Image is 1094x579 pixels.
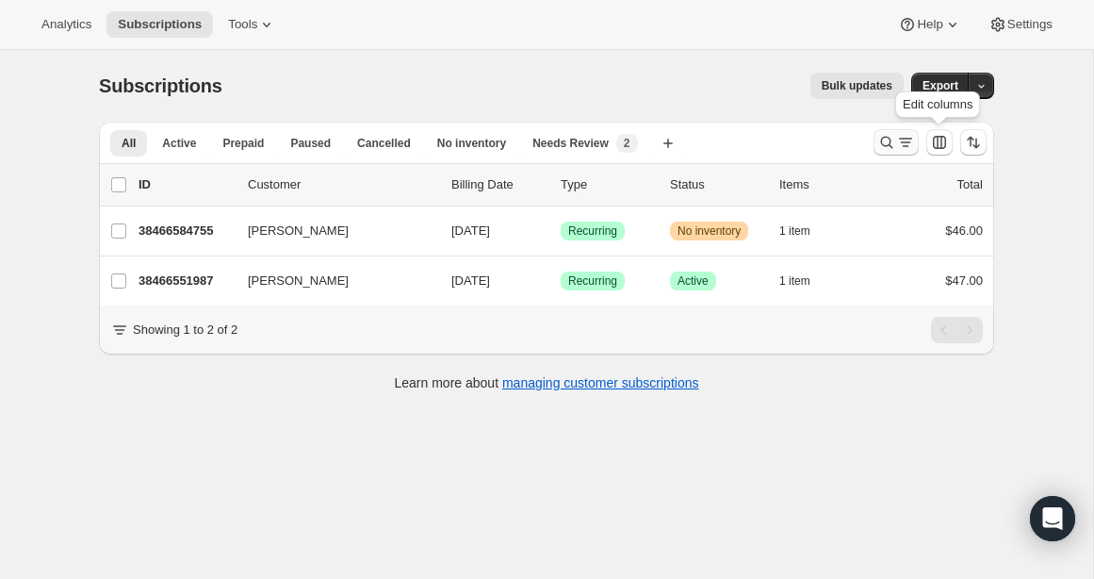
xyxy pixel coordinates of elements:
div: IDCustomerBilling DateTypeStatusItemsTotal [139,175,983,194]
span: [DATE] [451,223,490,238]
span: Active [678,273,709,289]
span: No inventory [437,136,506,151]
span: No inventory [678,223,741,239]
span: Active [162,136,196,151]
span: Analytics [41,17,91,32]
p: Total [957,175,983,194]
span: $47.00 [945,273,983,288]
span: Help [917,17,942,32]
span: 2 [624,136,630,151]
p: Billing Date [451,175,546,194]
button: Search and filter results [874,129,919,156]
button: [PERSON_NAME] [237,216,425,246]
span: [PERSON_NAME] [248,222,349,240]
p: Customer [248,175,436,194]
p: Showing 1 to 2 of 2 [133,321,237,339]
p: ID [139,175,233,194]
div: Items [779,175,874,194]
span: [DATE] [451,273,490,288]
button: 1 item [779,218,831,244]
span: 1 item [779,223,810,239]
button: Tools [217,11,287,38]
button: Subscriptions [106,11,213,38]
span: 1 item [779,273,810,289]
span: Tools [228,17,257,32]
p: Learn more about [395,373,699,392]
div: Open Intercom Messenger [1030,496,1075,541]
button: Help [887,11,972,38]
span: Settings [1007,17,1053,32]
span: [PERSON_NAME] [248,272,349,290]
button: Bulk updates [810,73,904,99]
div: Type [561,175,655,194]
p: 38466584755 [139,222,233,240]
span: $46.00 [945,223,983,238]
span: Needs Review [532,136,609,151]
span: Recurring [568,273,617,289]
button: Create new view [653,130,683,157]
button: [PERSON_NAME] [237,266,425,296]
p: 38466551987 [139,272,233,290]
button: Customize table column order and visibility [926,129,953,156]
div: 38466551987[PERSON_NAME][DATE]SuccessRecurringSuccessActive1 item$47.00 [139,268,983,294]
span: Paused [290,136,331,151]
span: Subscriptions [118,17,202,32]
div: 38466584755[PERSON_NAME][DATE]SuccessRecurringWarningNo inventory1 item$46.00 [139,218,983,244]
span: Export [923,78,958,93]
button: Export [911,73,970,99]
button: 1 item [779,268,831,294]
p: Status [670,175,764,194]
button: Analytics [30,11,103,38]
span: Subscriptions [99,75,222,96]
span: Cancelled [357,136,411,151]
span: Bulk updates [822,78,892,93]
button: Sort the results [960,129,987,156]
span: All [122,136,136,151]
button: Settings [977,11,1064,38]
span: Recurring [568,223,617,239]
a: managing customer subscriptions [502,375,699,390]
span: Prepaid [222,136,264,151]
nav: Pagination [931,317,983,343]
